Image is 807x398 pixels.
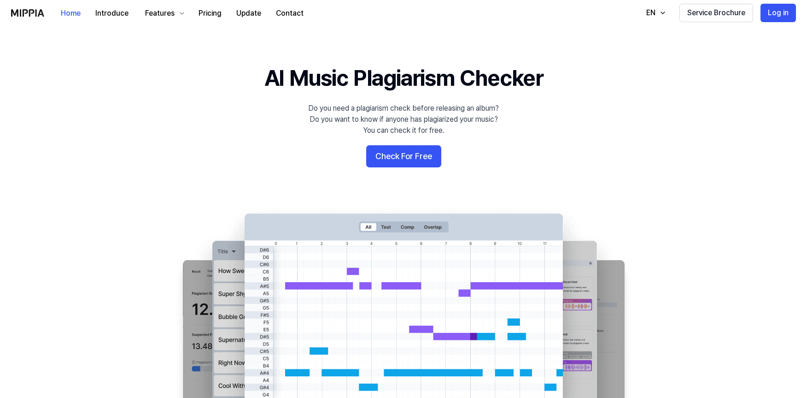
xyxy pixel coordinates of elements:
button: Introduce [88,4,136,23]
button: Contact [269,4,311,23]
button: EN [637,4,672,22]
button: Pricing [191,4,229,23]
button: Log in [760,4,796,22]
button: Service Brochure [679,4,753,22]
a: Home [53,0,88,26]
button: Update [229,4,269,23]
div: Do you need a plagiarism check before releasing an album? Do you want to know if anyone has plagi... [308,103,499,136]
div: EN [644,7,657,18]
button: Features [136,4,191,23]
img: logo [11,9,44,17]
h1: AI Music Plagiarism Checker [264,63,543,94]
button: Home [53,4,88,23]
a: Update [229,0,269,26]
img: main Image [164,204,643,398]
button: Check For Free [366,145,441,167]
div: Features [143,8,176,19]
